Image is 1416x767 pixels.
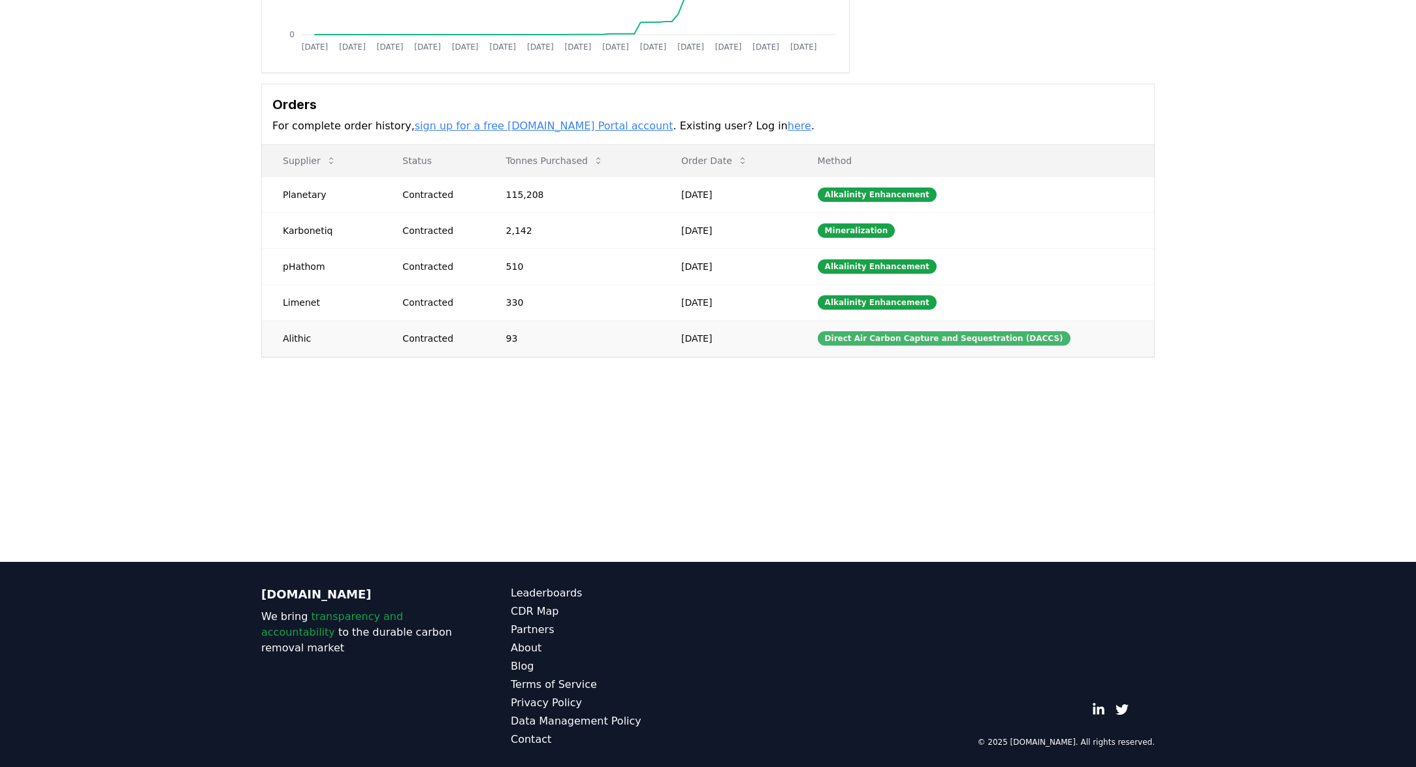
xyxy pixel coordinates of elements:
tspan: [DATE] [339,42,366,52]
td: 115,208 [485,176,660,212]
tspan: [DATE] [377,42,404,52]
tspan: [DATE] [640,42,667,52]
a: CDR Map [511,604,708,619]
td: 330 [485,284,660,320]
div: Contracted [402,188,474,201]
tspan: [DATE] [489,42,516,52]
a: Contact [511,732,708,747]
td: [DATE] [660,212,797,248]
a: About [511,640,708,656]
p: [DOMAIN_NAME] [261,585,459,604]
span: transparency and accountability [261,610,403,638]
div: Contracted [402,224,474,237]
a: LinkedIn [1092,703,1105,716]
div: Alkalinity Enhancement [818,259,937,274]
h3: Orders [272,95,1144,114]
div: Contracted [402,332,474,345]
a: Partners [511,622,708,638]
div: Mineralization [818,223,895,238]
a: Data Management Policy [511,713,708,729]
a: Privacy Policy [511,695,708,711]
tspan: [DATE] [565,42,592,52]
button: Order Date [671,148,758,174]
td: 2,142 [485,212,660,248]
p: For complete order history, . Existing user? Log in . [272,118,1144,134]
td: [DATE] [660,176,797,212]
tspan: [DATE] [752,42,779,52]
td: Planetary [262,176,381,212]
tspan: [DATE] [677,42,704,52]
div: Alkalinity Enhancement [818,295,937,310]
button: Tonnes Purchased [496,148,614,174]
td: [DATE] [660,248,797,284]
tspan: [DATE] [452,42,479,52]
p: We bring to the durable carbon removal market [261,609,459,656]
div: Alkalinity Enhancement [818,188,937,202]
p: Method [807,154,1144,167]
p: © 2025 [DOMAIN_NAME]. All rights reserved. [977,737,1155,747]
a: here [788,120,811,132]
td: Karbonetiq [262,212,381,248]
td: 510 [485,248,660,284]
td: pHathom [262,248,381,284]
div: Contracted [402,260,474,273]
td: [DATE] [660,320,797,356]
div: Direct Air Carbon Capture and Sequestration (DACCS) [818,331,1070,346]
tspan: [DATE] [527,42,554,52]
a: Blog [511,659,708,674]
p: Status [392,154,474,167]
tspan: [DATE] [790,42,817,52]
td: 93 [485,320,660,356]
tspan: [DATE] [302,42,329,52]
tspan: [DATE] [414,42,441,52]
button: Supplier [272,148,347,174]
tspan: [DATE] [602,42,629,52]
td: Alithic [262,320,381,356]
div: Contracted [402,296,474,309]
a: Twitter [1116,703,1129,716]
tspan: 0 [289,30,295,39]
td: [DATE] [660,284,797,320]
td: Limenet [262,284,381,320]
tspan: [DATE] [715,42,742,52]
a: Leaderboards [511,585,708,601]
a: sign up for a free [DOMAIN_NAME] Portal account [415,120,673,132]
a: Terms of Service [511,677,708,693]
